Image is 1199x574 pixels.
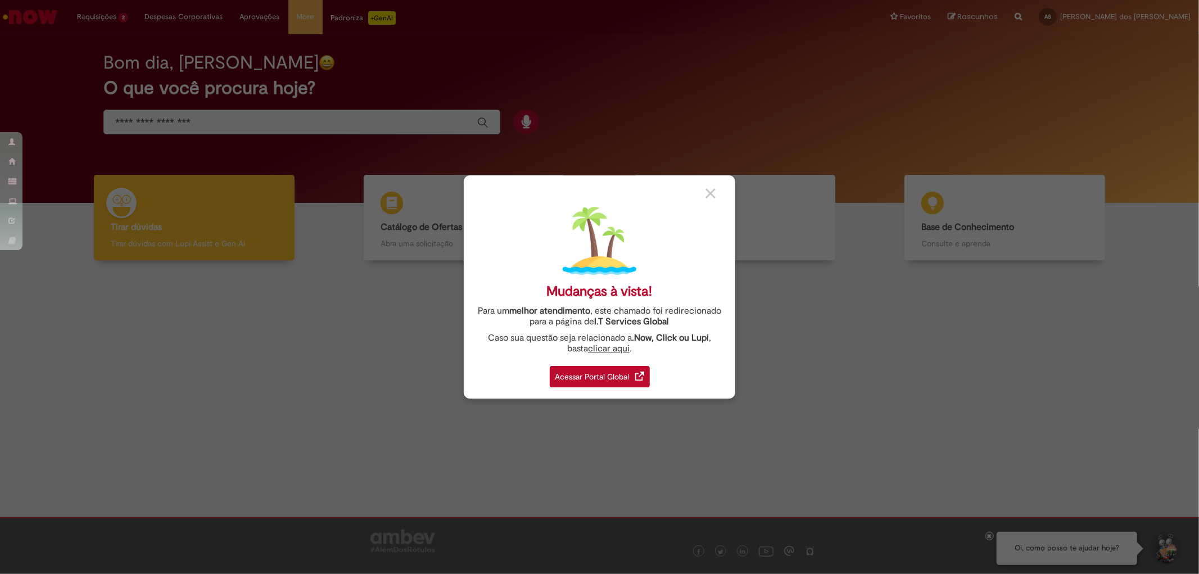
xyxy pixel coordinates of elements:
[635,372,644,381] img: redirect_link.png
[632,332,709,344] strong: .Now, Click ou Lupi
[472,333,727,354] div: Caso sua questão seja relacionado a , basta .
[563,204,636,278] img: island.png
[509,305,590,317] strong: melhor atendimento
[472,306,727,327] div: Para um , este chamado foi redirecionado para a página de
[550,360,650,387] a: Acessar Portal Global
[588,337,630,354] a: clicar aqui
[705,188,716,198] img: close_button_grey.png
[550,366,650,387] div: Acessar Portal Global
[595,310,669,327] a: I.T Services Global
[547,283,653,300] div: Mudanças à vista!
